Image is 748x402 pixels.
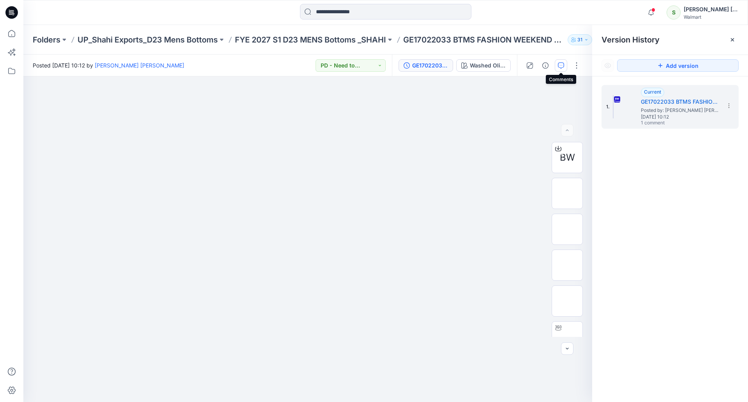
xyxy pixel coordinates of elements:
a: [PERSON_NAME] ​[PERSON_NAME] [95,62,184,69]
button: Details [539,59,552,72]
button: Close [729,37,736,43]
div: S​ [667,5,681,19]
a: Folders [33,34,60,45]
button: GE17022033 BTMS FASHION WEEKEND PANT [399,59,453,72]
span: Current [644,89,661,95]
button: Washed Olive [456,59,511,72]
span: Posted by: Srinath ​Gangappa [641,106,719,114]
h5: GE17022033 BTMS FASHION WEEKEND PANT [641,97,719,106]
a: FYE 2027 S1 D23 MENS Bottoms _SHAHI [235,34,386,45]
span: BW [560,151,575,165]
span: 1. [606,103,610,110]
button: Show Hidden Versions [602,59,614,72]
span: Version History [602,35,660,44]
a: UP_Shahi Exports_D23 Mens Bottoms [78,34,218,45]
span: 1 comment [641,120,695,126]
span: Posted [DATE] 10:12 by [33,61,184,69]
div: GE17022033 BTMS FASHION WEEKEND PANT [412,61,448,70]
p: GE17022033 BTMS FASHION WEEKEND PANT [403,34,565,45]
div: Walmart [684,14,738,20]
img: GE17022033 BTMS FASHION WEEKEND PANT [613,95,614,119]
div: Washed Olive [470,61,506,70]
button: 31 [568,34,592,45]
div: [PERSON_NAME] ​[PERSON_NAME] [684,5,738,14]
p: 31 [577,35,582,44]
button: Add version [617,59,739,72]
span: [DATE] 10:12 [641,114,719,120]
